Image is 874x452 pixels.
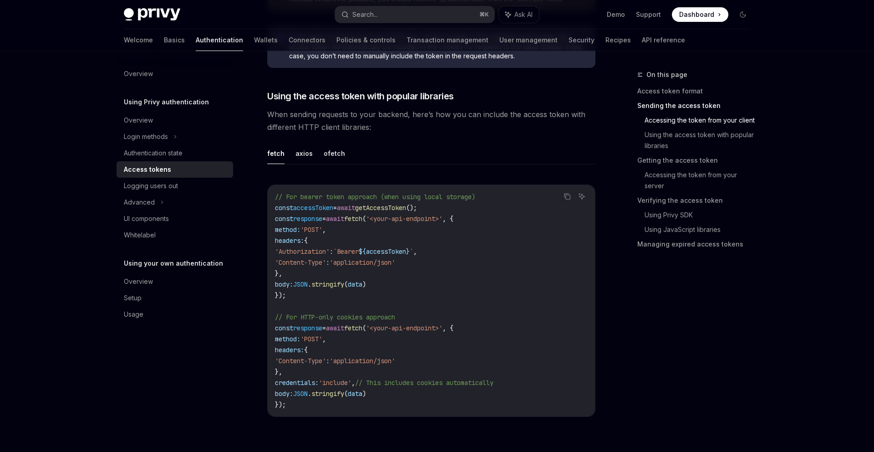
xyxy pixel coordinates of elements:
span: { [304,236,308,245]
div: Login methods [124,131,168,142]
span: ⌘ K [479,11,489,18]
span: method: [275,226,300,234]
a: Overview [117,66,233,82]
div: Overview [124,276,153,287]
a: Policies & controls [336,29,396,51]
span: = [322,215,326,223]
span: `Bearer [333,247,359,256]
button: fetch [267,143,285,164]
a: Using Privy SDK [645,208,757,222]
button: ofetch [324,143,345,164]
span: }); [275,291,286,299]
div: Whitelabel [124,230,156,241]
span: await [326,324,344,332]
span: getAccessToken [355,204,406,212]
span: JSON [293,280,308,288]
span: const [275,324,293,332]
a: Welcome [124,29,153,51]
span: ( [344,390,348,398]
span: ( [362,215,366,223]
span: stringify [311,390,344,398]
a: Usage [117,306,233,323]
span: method: [275,335,300,343]
span: : [330,247,333,256]
span: const [275,204,293,212]
button: Copy the contents from the code block [561,190,573,202]
span: }, [275,368,282,376]
a: Access tokens [117,161,233,178]
span: Dashboard [679,10,714,19]
a: Demo [607,10,625,19]
span: ) [362,390,366,398]
div: Access tokens [124,164,171,175]
span: body: [275,390,293,398]
span: } [406,247,410,256]
span: , { [442,324,453,332]
h5: Using your own authentication [124,258,223,269]
a: Support [636,10,661,19]
span: 'Content-Type' [275,258,326,267]
span: // For bearer token approach (when using local storage) [275,193,475,201]
span: Using the access token with popular libraries [267,90,454,103]
a: Using the access token with popular libraries [645,128,757,153]
a: UI components [117,211,233,227]
span: ${ [359,247,366,256]
a: Setup [117,290,233,306]
h5: Using Privy authentication [124,97,209,108]
a: Connectors [289,29,325,51]
span: headers: [275,346,304,354]
span: . [308,280,311,288]
a: Verifying the access token [637,193,757,208]
span: headers: [275,236,304,245]
span: 'POST' [300,335,322,343]
span: When sending requests to your backend, here’s how you can include the access token with different... [267,108,595,134]
a: Recipes [605,29,631,51]
span: 'Authorization' [275,247,330,256]
a: Whitelabel [117,227,233,243]
button: Search...⌘K [335,6,494,23]
span: On this page [646,69,687,80]
div: Authentication state [124,148,183,159]
span: data [348,280,362,288]
span: await [326,215,344,223]
a: Overview [117,273,233,290]
div: Overview [124,68,153,79]
span: : [326,258,330,267]
a: Wallets [254,29,278,51]
span: response [293,215,322,223]
div: Setup [124,293,142,303]
div: Overview [124,115,153,126]
div: Logging users out [124,180,178,191]
a: User management [499,29,558,51]
span: Ask AI [514,10,533,19]
a: Accessing the token from your server [645,168,757,193]
span: 'application/json' [330,258,395,267]
span: credentials: [275,379,319,387]
span: : [326,357,330,365]
span: , [351,379,355,387]
span: = [333,204,337,212]
a: Security [569,29,595,51]
span: await [337,204,355,212]
span: accessToken [293,204,333,212]
div: Advanced [124,197,155,208]
a: Dashboard [672,7,728,22]
a: Transaction management [407,29,488,51]
span: stringify [311,280,344,288]
span: 'POST' [300,226,322,234]
a: Sending the access token [637,98,757,113]
div: Usage [124,309,143,320]
span: body: [275,280,293,288]
span: ( [362,324,366,332]
span: 'include' [319,379,351,387]
span: data [348,390,362,398]
span: // For HTTP-only cookies approach [275,313,395,321]
span: fetch [344,215,362,223]
span: , [322,226,326,234]
span: // This includes cookies automatically [355,379,493,387]
span: , { [442,215,453,223]
a: Authentication [196,29,243,51]
span: 'application/json' [330,357,395,365]
span: response [293,324,322,332]
span: , [413,247,417,256]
